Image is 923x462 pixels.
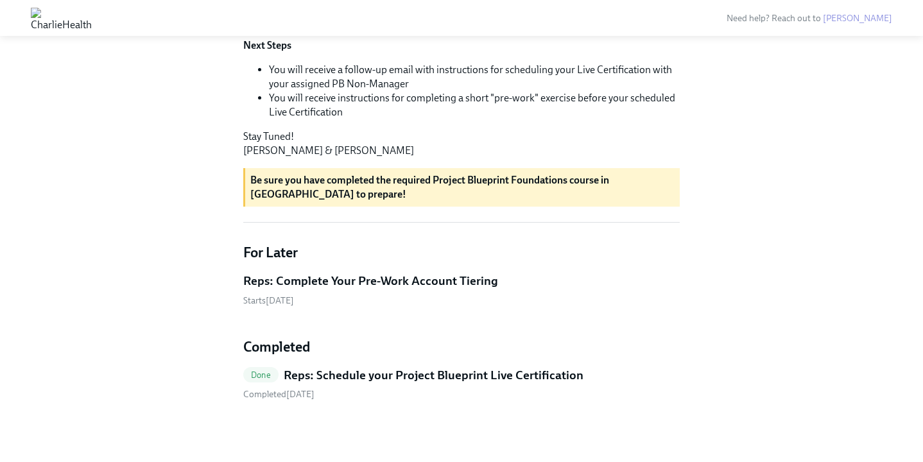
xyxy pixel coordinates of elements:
[243,273,498,289] h5: Reps: Complete Your Pre-Work Account Tiering
[284,367,583,384] h5: Reps: Schedule your Project Blueprint Live Certification
[243,243,680,262] h4: For Later
[269,63,680,91] li: You will receive a follow-up email with instructions for scheduling your Live Certification with ...
[31,8,92,28] img: CharlieHealth
[269,91,680,119] li: You will receive instructions for completing a short "pre-work" exercise before your scheduled Li...
[243,338,680,357] h4: Completed
[250,174,609,200] strong: Be sure you have completed the required Project Blueprint Foundations course in [GEOGRAPHIC_DATA]...
[243,273,680,307] a: Reps: Complete Your Pre-Work Account TieringStarts[DATE]
[823,13,892,24] a: [PERSON_NAME]
[727,13,892,24] span: Need help? Reach out to
[243,295,294,306] span: Monday, September 1st 2025, 11:00 am
[243,367,680,401] a: DoneReps: Schedule your Project Blueprint Live Certification Completed[DATE]
[243,130,680,158] p: Stay Tuned! [PERSON_NAME] & [PERSON_NAME]
[243,39,291,51] strong: Next Steps
[243,370,279,380] span: Done
[243,389,315,400] span: Monday, August 25th 2025, 2:16 pm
